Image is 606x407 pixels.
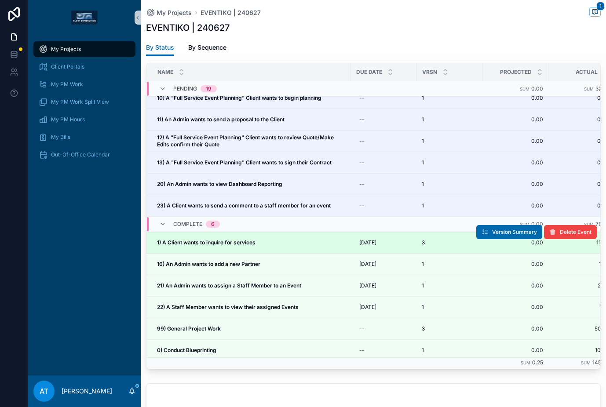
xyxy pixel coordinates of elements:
a: By Sequence [188,40,226,57]
strong: 12) A "Full Service Event Planning" Client wants to review Quote/Make Edits confirm their Quote [157,134,335,148]
a: 0.00 [488,304,543,311]
span: 3 [422,239,425,246]
div: -- [359,325,365,332]
a: -- [356,134,411,148]
a: 16) An Admin wants to add a new Partner [157,261,345,268]
a: 22) A Staff Member wants to view their assigned Events [157,304,345,311]
strong: 22) A Staff Member wants to view their assigned Events [157,304,299,310]
a: 3 [422,325,477,332]
button: 1 [589,7,601,18]
span: Actual [576,69,598,76]
span: 0.00 [488,138,543,145]
span: My PM Work [51,81,83,88]
a: Client Portals [33,59,135,75]
span: My PM Hours [51,116,85,123]
div: 19 [206,85,212,92]
a: 10) A "Full Service Event Planning" Client wants to begin planning [157,94,345,102]
span: Pending [173,85,197,92]
a: [DATE] [356,236,411,250]
a: My Projects [146,8,192,17]
a: 99) General Project Work [157,325,345,332]
a: 3 [422,239,477,246]
a: 0.00 [488,282,543,289]
a: 1 [422,261,477,268]
a: 0.00 [488,94,543,102]
span: By Sequence [188,43,226,52]
a: 1 [422,181,477,188]
a: 13) A "Full Service Event Planning" Client wants to sign their Contract [157,159,345,166]
span: My Projects [157,8,192,17]
a: 1 [422,138,477,145]
a: 0.00 [488,159,543,166]
a: 0.00 [488,347,543,354]
span: Version Summary [492,229,537,236]
a: -- [356,343,411,357]
a: -- [356,177,411,191]
span: Out-Of-Office Calendar [51,151,110,158]
span: Delete Event [560,229,591,236]
span: 1 [596,2,605,11]
span: My PM Work Split View [51,98,109,105]
a: 1 [422,94,477,102]
a: 1 [422,347,477,354]
div: -- [359,347,365,354]
div: -- [359,202,365,209]
div: -- [359,94,365,102]
a: 1 [422,304,477,311]
a: 1 [422,159,477,166]
a: My PM Hours [33,112,135,127]
strong: 0) Conduct Blueprinting [157,347,216,353]
a: 12) A "Full Service Event Planning" Client wants to review Quote/Make Edits confirm their Quote [157,134,345,148]
div: -- [359,181,365,188]
a: By Status [146,40,174,56]
small: Sum [520,86,529,91]
strong: 16) An Admin wants to add a new Partner [157,261,260,267]
a: 0.00 [488,116,543,123]
a: -- [356,199,411,213]
span: [DATE] [359,304,376,311]
span: 1 [422,347,424,354]
a: 1) A Client wants to inquire for services [157,239,345,246]
span: 0.00 [488,239,543,246]
div: 6 [211,221,215,228]
a: 1 [422,202,477,209]
span: [DATE] [359,239,376,246]
small: Sum [584,86,594,91]
span: Client Portals [51,63,84,70]
span: My Projects [51,46,81,53]
a: 1 [422,116,477,123]
a: [DATE] [356,257,411,271]
span: Complete [173,221,202,228]
button: Version Summary [476,225,542,239]
span: 1 [422,138,424,145]
span: Projected [500,69,532,76]
a: [DATE] [356,300,411,314]
button: Delete Event [544,225,597,239]
a: 0.00 [488,202,543,209]
a: My PM Work Split View [33,94,135,110]
img: App logo [71,11,98,25]
span: Due Date [356,69,382,76]
p: [PERSON_NAME] [62,387,112,396]
a: -- [356,113,411,127]
a: 23) A Client wants to send a comment to a staff member for an event [157,202,345,209]
a: 0.00 [488,181,543,188]
span: 0.00 [531,221,543,227]
div: -- [359,159,365,166]
strong: 20) An Admin wants to view Dashboard Reporting [157,181,282,187]
span: 1 [422,94,424,102]
small: Sum [521,361,530,366]
span: 3 [422,325,425,332]
h1: EVENTIKO | 240627 [146,22,230,34]
a: My Projects [33,41,135,57]
strong: 13) A "Full Service Event Planning" Client wants to sign their Contract [157,159,332,166]
a: -- [356,322,411,336]
small: Sum [581,361,591,366]
span: By Status [146,43,174,52]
